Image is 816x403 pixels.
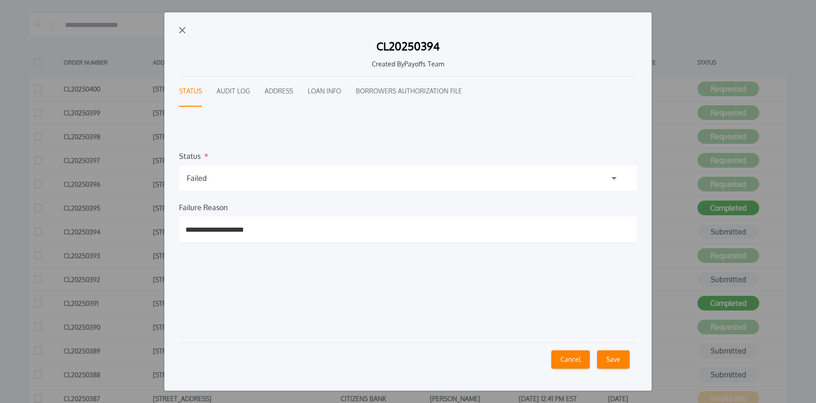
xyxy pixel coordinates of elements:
h1: Created By Payoffs Team [186,59,630,69]
button: Save [597,350,630,369]
h1: CL20250394 [376,41,440,52]
button: Cancel [551,350,590,369]
img: exit-icon [179,27,185,33]
button: Status [179,76,202,107]
button: Borrowers Authorization File [356,76,462,107]
label: Status [179,151,201,158]
h1: Failed [187,173,207,184]
button: Audit Log [217,76,250,107]
label: Failure Reason [179,202,228,209]
button: Loan Info [308,76,341,107]
button: Failed [179,165,637,191]
button: exit-iconCL20250394Created ByPayoffs TeamStatusAudit LogAddressLoan InfoBorrowers Authorization F... [164,12,652,391]
button: Address [265,76,293,107]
